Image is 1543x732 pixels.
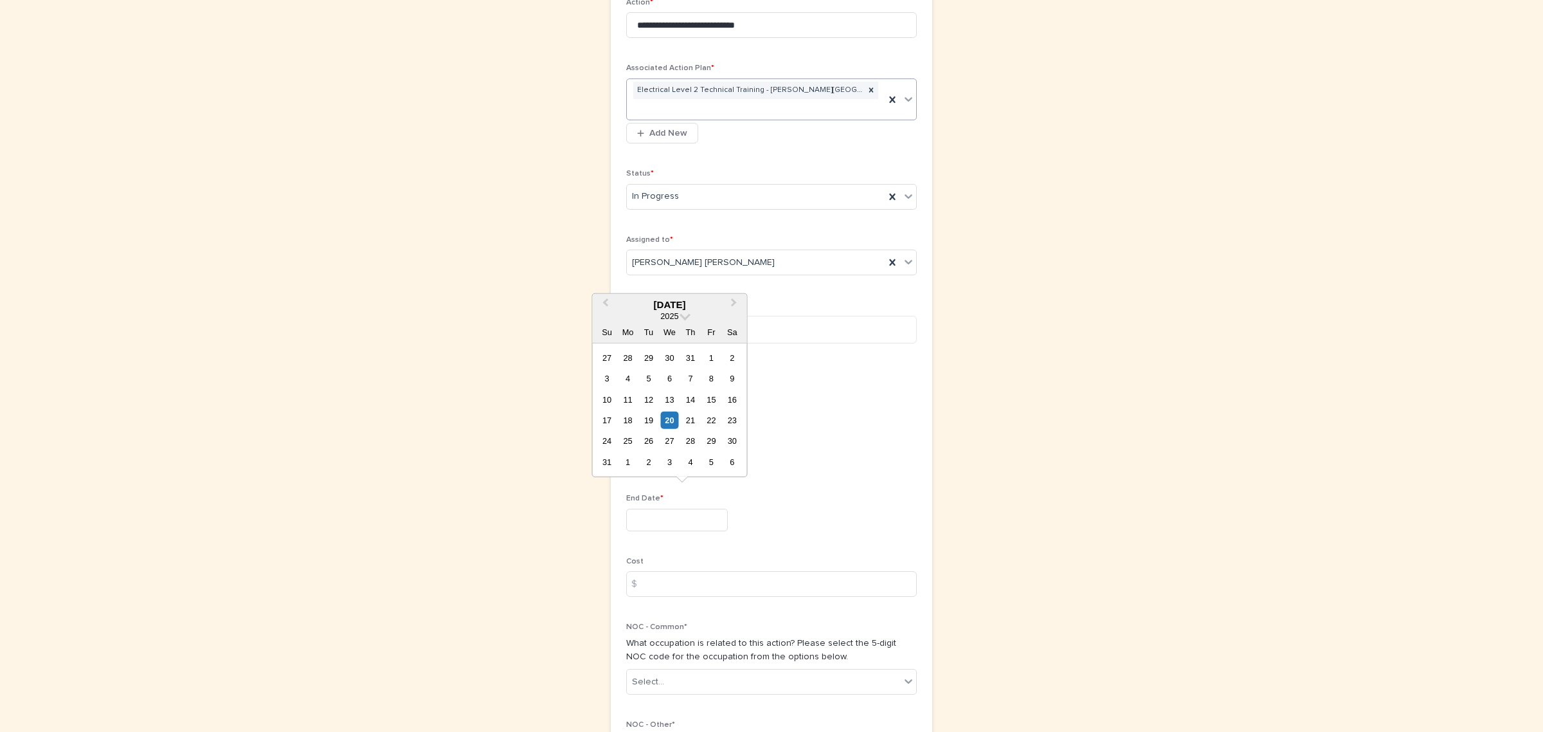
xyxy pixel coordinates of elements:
div: Choose Saturday, August 9th, 2025 [723,370,741,387]
div: Choose Thursday, August 14th, 2025 [681,390,699,408]
div: Choose Monday, July 28th, 2025 [619,349,636,366]
div: Sa [723,323,741,340]
div: Choose Thursday, September 4th, 2025 [681,453,699,471]
div: Choose Friday, August 1st, 2025 [703,349,720,366]
div: Choose Friday, September 5th, 2025 [703,453,720,471]
span: End Date [626,495,663,502]
div: Choose Sunday, July 27th, 2025 [598,349,615,366]
span: Assigned to [626,236,673,244]
div: Choose Monday, August 18th, 2025 [619,412,636,429]
span: Associated Action Plan [626,64,714,72]
button: Add New [626,123,698,143]
p: What occupation is related to this action? Please select the 5-digit NOC code for the occupation ... [626,637,917,664]
span: Status [626,170,654,178]
div: Choose Monday, August 4th, 2025 [619,370,636,387]
div: Choose Saturday, August 2nd, 2025 [723,349,741,366]
div: Choose Saturday, August 23rd, 2025 [723,412,741,429]
div: Choose Friday, August 15th, 2025 [703,390,720,408]
div: Electrical Level 2 Technical Training - [PERSON_NAME][GEOGRAPHIC_DATA] [PERSON_NAME] - [DATE] [633,82,864,99]
div: Choose Saturday, August 30th, 2025 [723,432,741,450]
div: Choose Thursday, August 7th, 2025 [681,370,699,387]
span: In Progress [632,190,679,203]
div: Choose Tuesday, August 5th, 2025 [640,370,657,387]
div: Choose Monday, September 1st, 2025 [619,453,636,471]
div: Choose Thursday, August 21st, 2025 [681,412,699,429]
div: Choose Wednesday, August 27th, 2025 [661,432,678,450]
span: NOC - Other* [626,721,675,729]
div: Select... [632,675,664,689]
div: Choose Friday, August 22nd, 2025 [703,412,720,429]
span: Add New [649,129,687,138]
div: Choose Saturday, September 6th, 2025 [723,453,741,471]
div: Choose Tuesday, August 26th, 2025 [640,432,657,450]
span: [PERSON_NAME] [PERSON_NAME] [632,256,775,270]
div: Choose Tuesday, July 29th, 2025 [640,349,657,366]
div: Choose Tuesday, September 2nd, 2025 [640,453,657,471]
div: month 2025-08 [597,347,743,473]
div: Choose Friday, August 8th, 2025 [703,370,720,387]
div: Mo [619,323,636,340]
div: Choose Wednesday, August 6th, 2025 [661,370,678,387]
div: Tu [640,323,657,340]
div: Choose Thursday, July 31st, 2025 [681,349,699,366]
div: Choose Sunday, August 10th, 2025 [598,390,615,408]
button: Next Month [725,295,746,315]
div: Choose Wednesday, July 30th, 2025 [661,349,678,366]
div: Su [598,323,615,340]
div: $ [626,571,652,597]
span: Cost [626,558,644,565]
div: Choose Tuesday, August 19th, 2025 [640,412,657,429]
div: Fr [703,323,720,340]
div: Choose Saturday, August 16th, 2025 [723,390,741,408]
div: Choose Tuesday, August 12th, 2025 [640,390,657,408]
div: Choose Friday, August 29th, 2025 [703,432,720,450]
div: Choose Sunday, August 3rd, 2025 [598,370,615,387]
div: Th [681,323,699,340]
div: Choose Sunday, August 24th, 2025 [598,432,615,450]
div: Choose Monday, August 25th, 2025 [619,432,636,450]
span: NOC - Common* [626,623,687,631]
div: Choose Sunday, August 31st, 2025 [598,453,615,471]
div: Choose Wednesday, August 13th, 2025 [661,390,678,408]
div: We [661,323,678,340]
span: 2025 [660,311,678,320]
div: Choose Wednesday, August 20th, 2025 [661,412,678,429]
button: Previous Month [593,295,614,315]
div: [DATE] [592,298,746,310]
div: Choose Sunday, August 17th, 2025 [598,412,615,429]
div: Choose Monday, August 11th, 2025 [619,390,636,408]
div: Choose Wednesday, September 3rd, 2025 [661,453,678,471]
div: Choose Thursday, August 28th, 2025 [681,432,699,450]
